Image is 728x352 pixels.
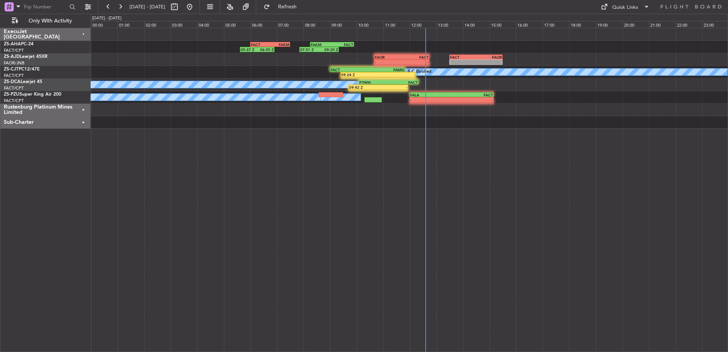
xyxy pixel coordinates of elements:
div: 07:00 [277,21,303,28]
span: ZS-AJD [4,54,20,59]
div: - [452,98,493,102]
div: 05:37 Z [241,47,257,52]
div: 03:00 [171,21,197,28]
a: FAOR/JNB [4,60,24,66]
a: ZS-AJDLearjet 45XR [4,54,48,59]
a: FACT/CPT [4,85,24,91]
div: 08:00 [303,21,330,28]
div: - [410,98,452,102]
div: 10:00 [357,21,383,28]
div: 00:00 [91,21,118,28]
div: Quick Links [612,4,638,11]
input: Trip Number [23,1,67,13]
div: 13:00 [436,21,463,28]
span: Only With Activity [20,18,80,24]
button: Quick Links [597,1,653,13]
a: FACT/CPT [4,98,24,104]
div: 07:51 Z [300,47,319,52]
div: 22:00 [675,21,702,28]
div: FACT [388,80,418,85]
div: 15:00 [490,21,516,28]
div: FACT [452,93,493,97]
div: 17:00 [543,21,569,28]
div: FAMG [367,67,404,72]
div: FAOR [476,55,502,59]
a: ZS-CJTPC12/47E [4,67,40,72]
div: 02:00 [144,21,171,28]
div: - [402,60,429,64]
div: FYWH [359,80,389,85]
div: FAKM [270,42,289,47]
div: 06:55 Z [257,47,274,52]
a: ZS-AHAPC-24 [4,42,34,46]
span: ZS-AHA [4,42,21,46]
span: ZS-PZU [4,92,19,97]
div: [DATE] - [DATE] [92,15,121,22]
div: - [450,60,476,64]
a: ZS-DCALearjet 45 [4,80,42,84]
div: 09:20 Z [319,47,338,52]
div: - [378,85,408,90]
div: 16:00 [516,21,543,28]
span: ZS-DCA [4,80,21,84]
button: Only With Activity [8,15,83,27]
div: 05:00 [224,21,251,28]
div: 04:00 [197,21,224,28]
div: 14:00 [463,21,490,28]
div: FAOR [375,55,402,59]
div: - [476,60,502,64]
div: FALA [410,93,452,97]
div: 18:00 [569,21,596,28]
a: FACT/CPT [4,73,24,78]
div: 21:00 [649,21,675,28]
div: A/C Booked [407,66,431,78]
div: FACT [332,42,353,47]
span: [DATE] - [DATE] [129,3,165,10]
div: 20:00 [623,21,649,28]
div: FACT [402,55,429,59]
div: 09:00 [330,21,357,28]
div: 19:00 [596,21,623,28]
a: ZS-PZUSuper King Air 200 [4,92,61,97]
div: FACT [251,42,270,47]
div: - [375,60,402,64]
span: ZS-CJT [4,67,19,72]
span: Refresh [271,4,303,10]
div: 06:00 [251,21,277,28]
a: FACT/CPT [4,48,24,53]
div: FACT [330,67,367,72]
div: 12:00 [410,21,436,28]
div: 09:42 Z [349,85,378,90]
div: 01:00 [118,21,144,28]
div: FAKM [311,42,332,47]
div: 11:00 [383,21,410,28]
div: - [378,72,415,77]
div: 09:24 Z [341,72,378,77]
div: FACT [450,55,476,59]
button: Refresh [260,1,306,13]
